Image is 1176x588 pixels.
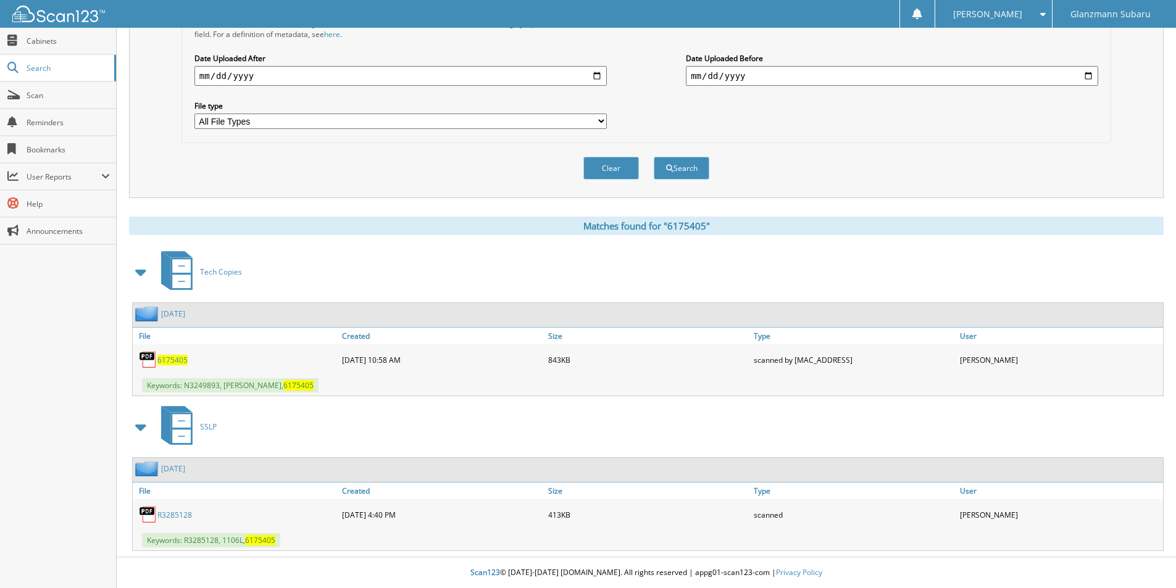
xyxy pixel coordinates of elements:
div: © [DATE]-[DATE] [DOMAIN_NAME]. All rights reserved | appg01-scan123-com | [117,558,1176,588]
iframe: Chat Widget [1114,529,1176,588]
span: Keywords: R3285128, 1106L, [142,533,280,547]
span: Cabinets [27,36,110,46]
div: Matches found for "6175405" [129,217,1164,235]
div: [DATE] 10:58 AM [339,347,545,372]
div: [PERSON_NAME] [957,502,1163,527]
a: User [957,328,1163,344]
label: Date Uploaded After [194,53,607,64]
a: User [957,482,1163,499]
span: Bookmarks [27,144,110,155]
span: Reminders [27,117,110,128]
a: SSLP [154,402,217,451]
label: Date Uploaded Before [686,53,1098,64]
a: here [324,29,340,39]
div: All metadata fields are searched by default. Select a cabinet with metadata to enable filtering b... [194,19,607,39]
button: Clear [583,157,639,180]
span: Help [27,199,110,209]
a: 6175405 [157,355,188,365]
div: 843KB [545,347,751,372]
a: [DATE] [161,308,185,319]
a: File [133,328,339,344]
span: User Reports [27,172,101,182]
a: [DATE] [161,463,185,474]
img: scan123-logo-white.svg [12,6,105,22]
div: 413KB [545,502,751,527]
span: [PERSON_NAME] [953,10,1022,18]
span: 6175405 [245,535,275,545]
span: Search [27,63,108,73]
div: scanned by [MAC_ADDRESS] [751,347,957,372]
a: File [133,482,339,499]
div: scanned [751,502,957,527]
div: [PERSON_NAME] [957,347,1163,372]
a: Privacy Policy [776,567,822,578]
span: Announcements [27,226,110,236]
span: Scan [27,90,110,101]
span: Tech Copies [200,267,242,277]
button: Search [654,157,709,180]
a: R3285128 [157,510,192,520]
span: Keywords: N3249893, [PERSON_NAME], [142,378,319,392]
span: SSLP [200,421,217,432]
a: Tech Copies [154,247,242,296]
a: Created [339,482,545,499]
span: 6175405 [283,380,314,391]
a: Size [545,328,751,344]
a: Type [751,328,957,344]
label: File type [194,101,607,111]
a: Created [339,328,545,344]
img: folder2.png [135,461,161,476]
img: folder2.png [135,306,161,321]
span: Glanzmann Subaru [1070,10,1151,18]
img: PDF.png [139,350,157,369]
input: start [194,66,607,86]
a: Size [545,482,751,499]
div: [DATE] 4:40 PM [339,502,545,527]
input: end [686,66,1098,86]
img: PDF.png [139,505,157,524]
span: Scan123 [470,567,500,578]
a: Type [751,482,957,499]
